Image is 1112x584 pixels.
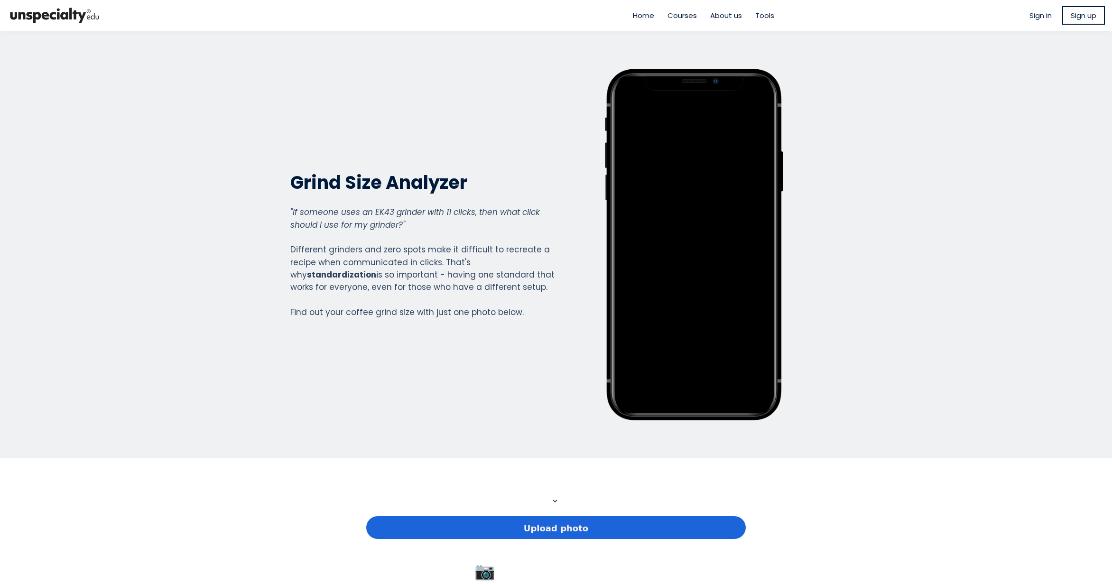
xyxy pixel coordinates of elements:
em: "If someone uses an EK43 grinder with 11 clicks, then what click should I use for my grinder?" [290,206,540,230]
div: Different grinders and zero spots make it difficult to recreate a recipe when communicated in cli... [290,206,555,318]
a: Home [633,10,654,21]
a: About us [710,10,742,21]
img: bc390a18feecddb333977e298b3a00a1.png [7,4,102,27]
strong: standardization [307,269,376,280]
span: Sign up [1071,10,1096,21]
span: Upload photo [524,522,588,535]
a: Sign in [1029,10,1052,21]
a: Tools [755,10,774,21]
span: 📷 [474,562,495,581]
a: Courses [667,10,697,21]
mat-icon: expand_more [549,497,561,505]
a: Sign up [1062,6,1105,25]
h2: Grind Size Analyzer [290,171,555,194]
